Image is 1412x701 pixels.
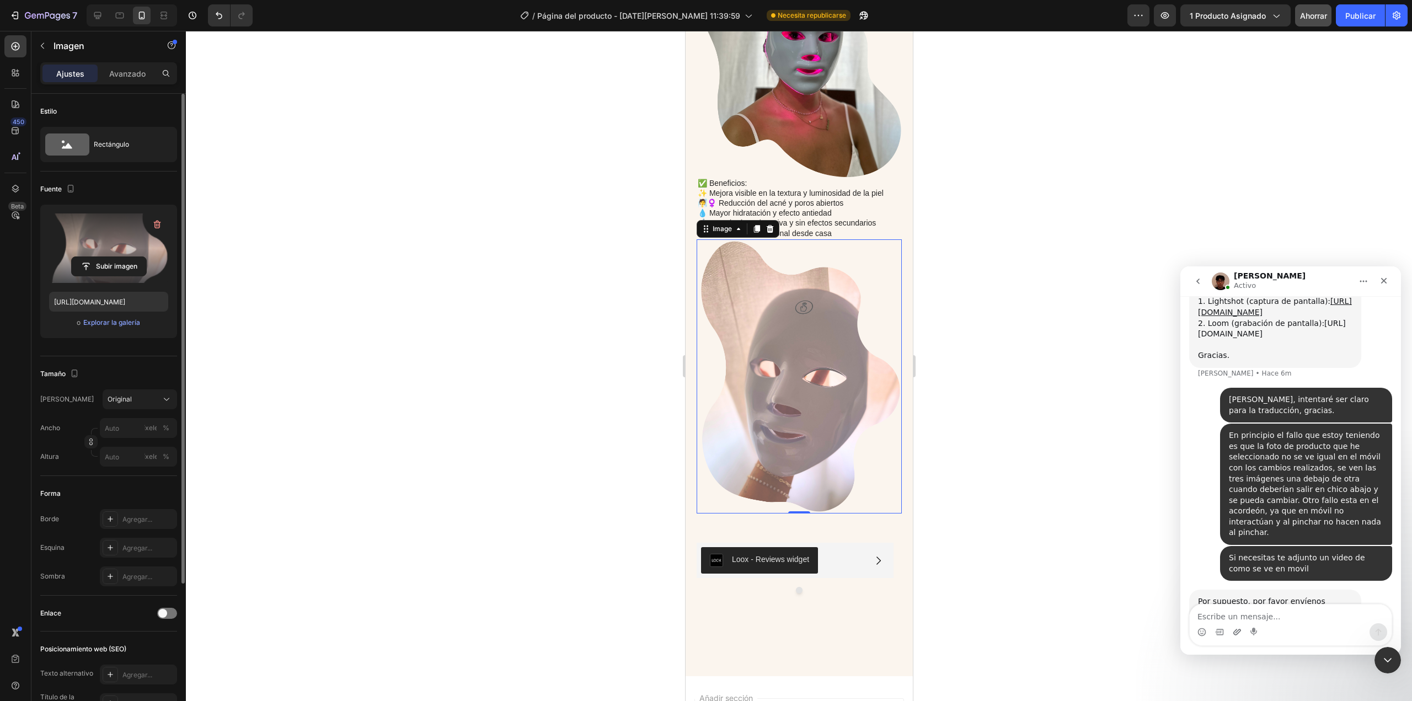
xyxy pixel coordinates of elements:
button: Adjuntar un archivo [52,361,61,370]
img: gempages_581068944735994793-676cfb1e-610f-45c5-aa0b-e6c2aef0fc9b.png [11,208,216,483]
button: Ahorrar [1295,4,1331,26]
font: Imagen [54,40,84,51]
font: Añadir sección [14,662,67,672]
div: Deshacer/Rehacer [208,4,253,26]
font: Texto alternativo [40,669,93,677]
button: píxeles [159,450,173,463]
font: o [77,318,81,327]
font: Publicar [1345,11,1376,20]
font: Necesita republicarse [778,11,846,19]
textarea: Escribe un mensaje... [9,338,211,357]
font: píxeles [140,424,162,432]
button: píxeles [159,421,173,435]
button: Enviar un mensaje… [189,357,207,374]
font: 450 [13,118,24,126]
font: Altura [40,452,59,461]
font: Estilo [40,107,57,115]
font: Original [108,395,132,403]
input: https://ejemplo.com/imagen.jpg [49,292,168,312]
iframe: Chat en vivo de Intercom [1374,647,1401,673]
font: Página del producto - [DATE][PERSON_NAME] 11:39:59 [537,11,740,20]
button: 1 producto asignado [1180,4,1291,26]
p: ✨ Mejora visible en la textura y luminosidad de la piel 🧖♀️ Reducción del acné y poros abiertos 💧... [12,157,215,207]
button: Start recording [70,361,79,370]
font: % [163,424,169,432]
font: Sombra [40,572,65,580]
font: Ajustes [56,69,84,78]
button: Selector de gif [35,361,44,370]
div: Image [25,193,49,203]
button: Dot [110,556,117,563]
input: píxeles% [100,418,177,438]
button: % [144,450,157,463]
font: Explorar la galería [83,318,140,327]
button: Subir imagen [71,256,147,276]
button: Carousel Next Arrow [178,515,207,544]
button: Original [103,389,177,409]
div: Loox - Reviews widget [46,523,124,534]
font: Agregar... [122,544,152,552]
div: Por supuesto, por favor envíenos cualquier video o captura de pantalla sobre este problema junto ... [9,323,181,379]
button: 7 [4,4,82,26]
font: Agregar... [122,515,152,523]
font: píxeles [140,452,162,461]
font: 7 [72,10,77,21]
font: Agregar... [122,671,152,679]
div: Kyle dice… [9,323,212,404]
button: Carousel Back Arrow [20,515,49,544]
iframe: Área de diseño [686,31,913,701]
button: Explorar la galería [83,317,141,328]
font: 1 producto asignado [1190,11,1266,20]
div: Por supuesto, por favor envíenos cualquier video o captura de pantalla sobre este problema junto ... [18,330,172,373]
font: Posicionamiento web (SEO) [40,645,126,653]
p: Imagen [54,39,147,52]
font: Fuente [40,185,62,193]
font: [PERSON_NAME] [40,395,94,403]
p: ✅ Beneficios: [12,147,215,157]
font: Rectángulo [94,140,129,148]
button: Selector de emoji [17,361,26,370]
font: Enlace [40,609,61,617]
font: Esquina [40,543,65,552]
iframe: Chat en vivo de Intercom [1180,266,1401,655]
font: Agregar... [122,572,152,581]
input: píxeles% [100,447,177,467]
font: Beta [11,202,24,210]
font: Forma [40,489,61,497]
font: Ahorrar [1300,11,1327,20]
font: Ancho [40,424,60,432]
font: Tamaño [40,370,66,378]
font: Borde [40,515,59,523]
button: Loox - Reviews widget [15,516,132,543]
font: / [532,11,535,20]
button: Publicar [1336,4,1385,26]
button: % [144,421,157,435]
font: Avanzado [109,69,146,78]
font: % [163,452,169,461]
